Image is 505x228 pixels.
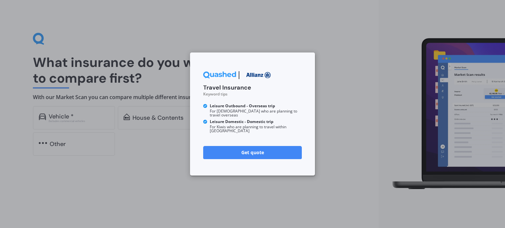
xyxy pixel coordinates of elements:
[210,104,302,108] b: Leisure Outbound - Overseas trip
[242,69,275,81] img: Allianz.webp
[210,120,302,133] small: For Kiwis who are planning to travel within [GEOGRAPHIC_DATA]
[210,104,302,117] small: For [DEMOGRAPHIC_DATA] who are planning to travel overseas
[210,120,302,124] b: Leisure Domestic - Domestic trip
[203,84,302,92] h3: Travel Insurance
[203,91,228,97] small: Keyword tips
[203,146,302,159] a: Get quote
